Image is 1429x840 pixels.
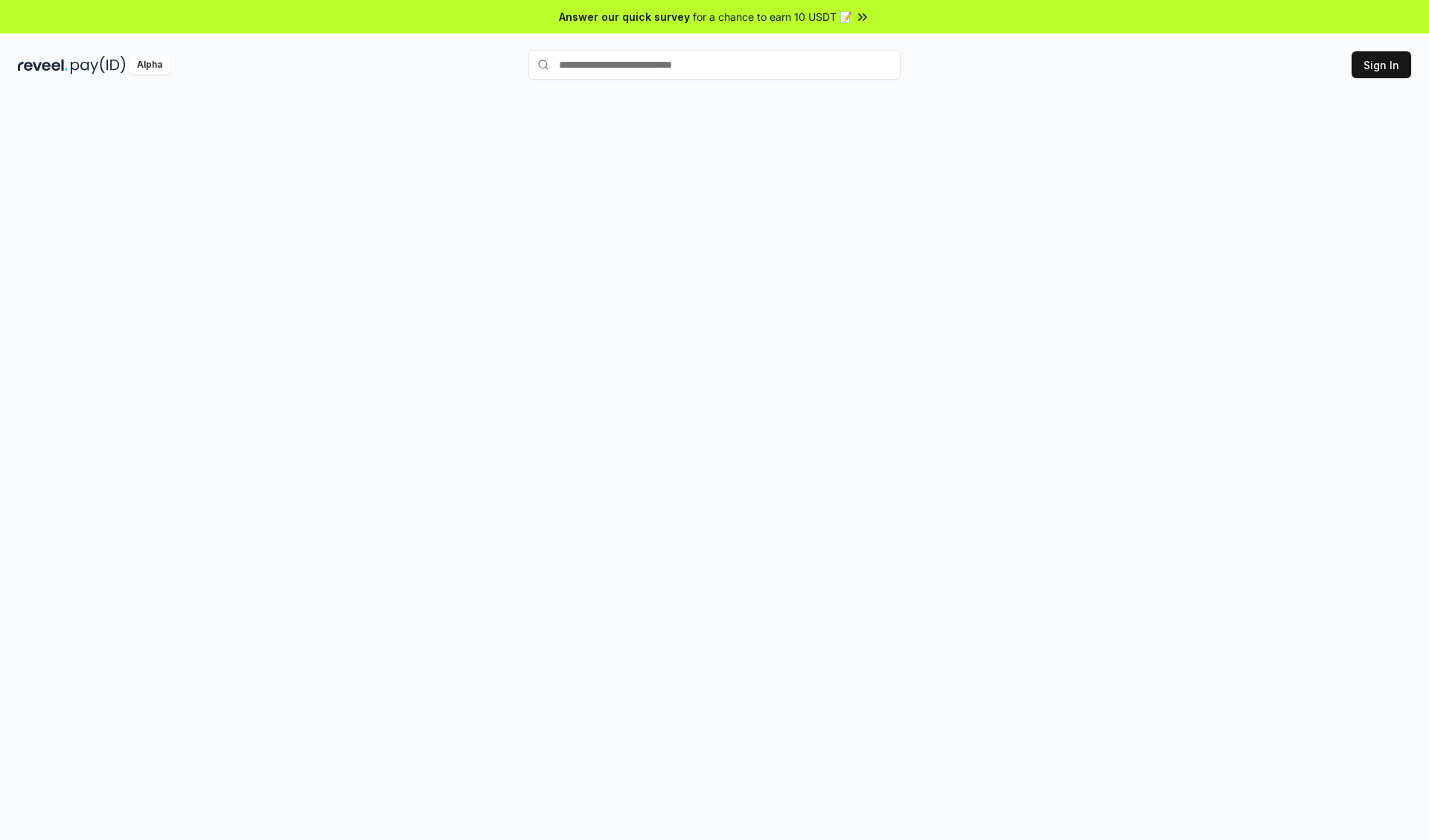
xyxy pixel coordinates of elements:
img: reveel_dark [18,56,68,74]
span: Answer our quick survey [559,9,690,25]
img: pay_id [71,56,126,74]
button: Sign In [1352,51,1411,78]
div: Alpha [129,56,170,74]
span: for a chance to earn 10 USDT 📝 [693,9,852,25]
